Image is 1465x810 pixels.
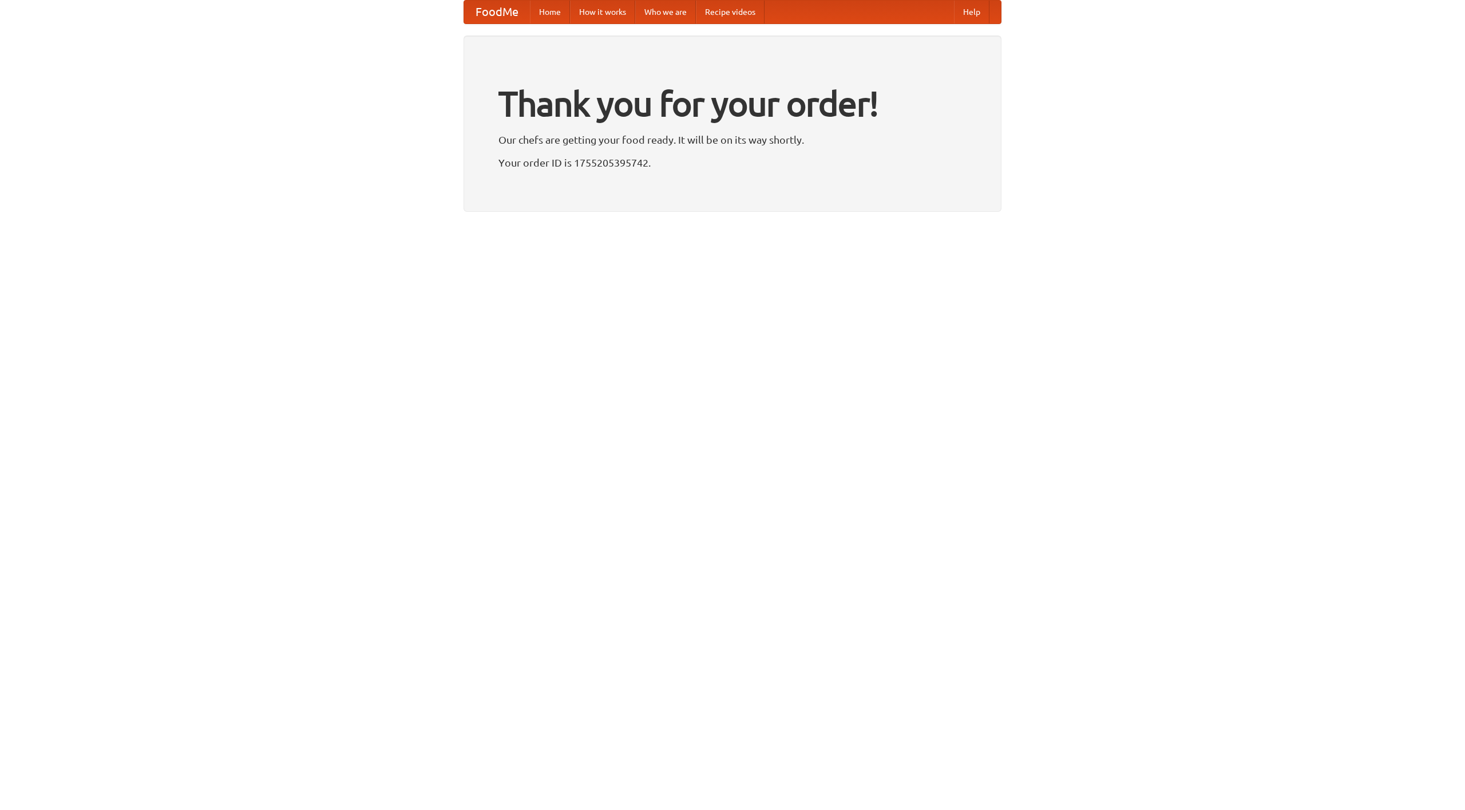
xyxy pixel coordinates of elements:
p: Your order ID is 1755205395742. [498,154,967,171]
a: How it works [570,1,635,23]
a: Who we are [635,1,696,23]
p: Our chefs are getting your food ready. It will be on its way shortly. [498,131,967,148]
a: FoodMe [464,1,530,23]
a: Home [530,1,570,23]
h1: Thank you for your order! [498,76,967,131]
a: Help [954,1,989,23]
a: Recipe videos [696,1,765,23]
